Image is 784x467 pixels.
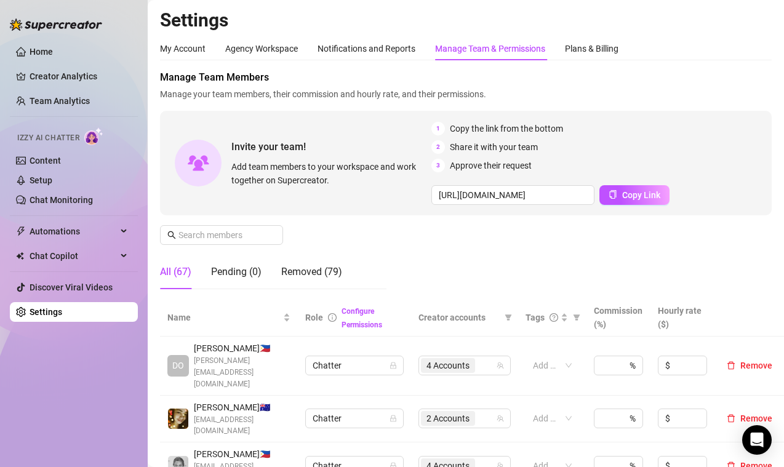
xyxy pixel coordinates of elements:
[30,156,61,166] a: Content
[390,362,397,369] span: lock
[30,282,113,292] a: Discover Viral Videos
[426,412,470,425] span: 2 Accounts
[526,311,545,324] span: Tags
[650,299,714,337] th: Hourly rate ($)
[431,159,445,172] span: 3
[30,246,117,266] span: Chat Copilot
[727,414,735,423] span: delete
[586,299,650,337] th: Commission (%)
[167,311,281,324] span: Name
[305,313,323,322] span: Role
[30,66,128,86] a: Creator Analytics
[194,401,290,414] span: [PERSON_NAME] 🇦🇺
[450,140,538,154] span: Share it with your team
[740,361,772,370] span: Remove
[497,415,504,422] span: team
[30,195,93,205] a: Chat Monitoring
[497,362,504,369] span: team
[435,42,545,55] div: Manage Team & Permissions
[30,307,62,317] a: Settings
[30,47,53,57] a: Home
[450,122,563,135] span: Copy the link from the bottom
[342,307,382,329] a: Configure Permissions
[10,18,102,31] img: logo-BBDzfeDw.svg
[431,140,445,154] span: 2
[194,355,290,390] span: [PERSON_NAME][EMAIL_ADDRESS][DOMAIN_NAME]
[609,190,617,199] span: copy
[160,87,772,101] span: Manage your team members, their commission and hourly rate, and their permissions.
[328,313,337,322] span: info-circle
[505,314,512,321] span: filter
[160,42,206,55] div: My Account
[16,252,24,260] img: Chat Copilot
[17,132,79,144] span: Izzy AI Chatter
[573,314,580,321] span: filter
[30,175,52,185] a: Setup
[426,359,470,372] span: 4 Accounts
[231,139,431,154] span: Invite your team!
[281,265,342,279] div: Removed (79)
[231,160,426,187] span: Add team members to your workspace and work together on Supercreator.
[722,358,777,373] button: Remove
[313,409,396,428] span: Chatter
[599,185,670,205] button: Copy Link
[194,341,290,355] span: [PERSON_NAME] 🇵🇭
[211,265,262,279] div: Pending (0)
[390,415,397,422] span: lock
[722,411,777,426] button: Remove
[418,311,500,324] span: Creator accounts
[160,265,191,279] div: All (67)
[622,190,660,200] span: Copy Link
[160,9,772,32] h2: Settings
[178,228,266,242] input: Search members
[30,222,117,241] span: Automations
[313,356,396,375] span: Chatter
[160,70,772,85] span: Manage Team Members
[727,361,735,370] span: delete
[318,42,415,55] div: Notifications and Reports
[194,447,290,461] span: [PERSON_NAME] 🇵🇭
[502,308,514,327] span: filter
[84,127,103,145] img: AI Chatter
[742,425,772,455] div: Open Intercom Messenger
[565,42,618,55] div: Plans & Billing
[421,358,475,373] span: 4 Accounts
[740,413,772,423] span: Remove
[167,231,176,239] span: search
[172,359,184,372] span: DO
[450,159,532,172] span: Approve their request
[194,414,290,437] span: [EMAIL_ADDRESS][DOMAIN_NAME]
[16,226,26,236] span: thunderbolt
[570,308,583,327] span: filter
[160,299,298,337] th: Name
[30,96,90,106] a: Team Analytics
[168,409,188,429] img: deia jane boiser
[225,42,298,55] div: Agency Workspace
[550,313,558,322] span: question-circle
[431,122,445,135] span: 1
[421,411,475,426] span: 2 Accounts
